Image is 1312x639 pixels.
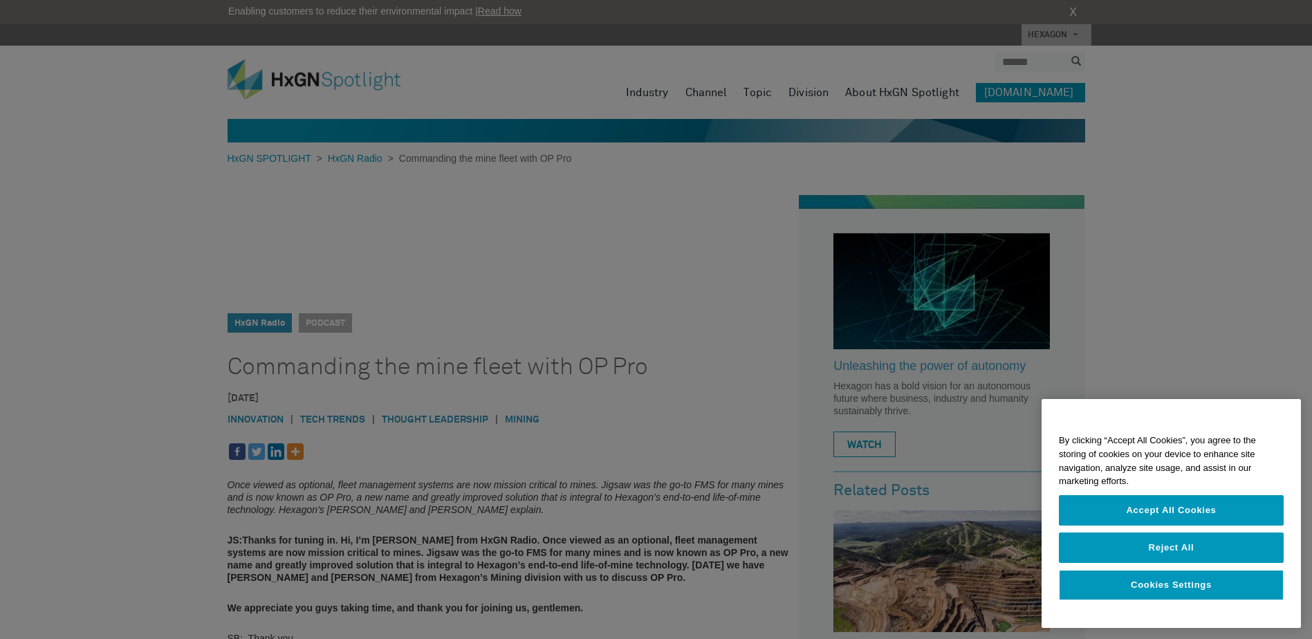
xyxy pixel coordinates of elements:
[1042,399,1301,628] div: Cookie banner
[1059,495,1284,526] button: Accept All Cookies
[1042,399,1301,628] div: Privacy
[1059,570,1284,600] button: Cookies Settings
[1042,427,1301,495] div: By clicking “Accept All Cookies”, you agree to the storing of cookies on your device to enhance s...
[1059,532,1284,563] button: Reject All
